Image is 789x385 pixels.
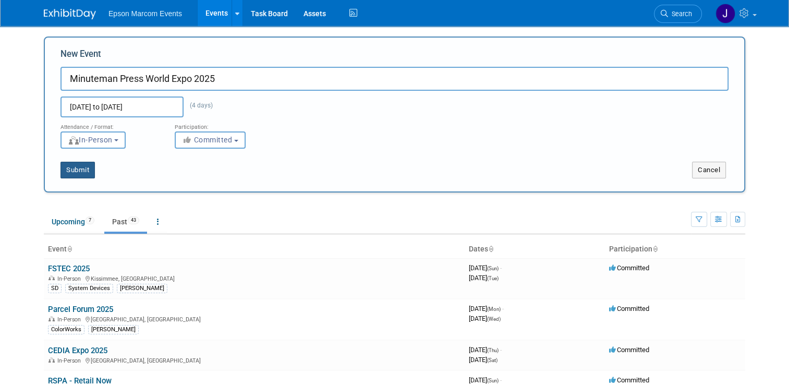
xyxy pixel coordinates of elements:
[68,136,113,144] span: In-Person
[488,245,493,253] a: Sort by Start Date
[502,305,504,312] span: -
[44,240,465,258] th: Event
[86,216,94,224] span: 7
[48,305,113,314] a: Parcel Forum 2025
[57,275,84,282] span: In-Person
[60,131,126,149] button: In-Person
[60,48,101,64] label: New Event
[175,117,273,131] div: Participation:
[44,212,102,232] a: Upcoming7
[469,356,497,364] span: [DATE]
[469,264,502,272] span: [DATE]
[654,5,702,23] a: Search
[609,376,649,384] span: Committed
[60,97,184,117] input: Start Date - End Date
[609,346,649,354] span: Committed
[60,162,95,178] button: Submit
[48,316,55,321] img: In-Person Event
[715,4,735,23] img: Jenny Gowers
[48,264,90,273] a: FSTEC 2025
[652,245,658,253] a: Sort by Participation Type
[57,357,84,364] span: In-Person
[48,274,460,282] div: Kissimmee, [GEOGRAPHIC_DATA]
[500,346,502,354] span: -
[48,346,107,355] a: CEDIA Expo 2025
[60,67,729,91] input: Name of Trade Show / Conference
[487,347,499,353] span: (Thu)
[487,275,499,281] span: (Tue)
[88,325,139,334] div: [PERSON_NAME]
[182,136,233,144] span: Committed
[48,275,55,281] img: In-Person Event
[128,216,139,224] span: 43
[469,315,501,322] span: [DATE]
[184,102,213,109] span: (4 days)
[48,315,460,323] div: [GEOGRAPHIC_DATA], [GEOGRAPHIC_DATA]
[175,131,246,149] button: Committed
[48,356,460,364] div: [GEOGRAPHIC_DATA], [GEOGRAPHIC_DATA]
[500,376,502,384] span: -
[57,316,84,323] span: In-Person
[692,162,726,178] button: Cancel
[469,274,499,282] span: [DATE]
[609,305,649,312] span: Committed
[108,9,182,18] span: Epson Marcom Events
[668,10,692,18] span: Search
[48,284,62,293] div: SD
[609,264,649,272] span: Committed
[60,117,159,131] div: Attendance / Format:
[104,212,147,232] a: Past43
[48,325,84,334] div: ColorWorks
[44,9,96,19] img: ExhibitDay
[487,306,501,312] span: (Mon)
[48,357,55,363] img: In-Person Event
[469,346,502,354] span: [DATE]
[117,284,167,293] div: [PERSON_NAME]
[487,266,499,271] span: (Sun)
[500,264,502,272] span: -
[487,316,501,322] span: (Wed)
[487,378,499,383] span: (Sun)
[487,357,497,363] span: (Sat)
[605,240,745,258] th: Participation
[469,376,502,384] span: [DATE]
[469,305,504,312] span: [DATE]
[65,284,113,293] div: System Devices
[67,245,72,253] a: Sort by Event Name
[465,240,605,258] th: Dates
